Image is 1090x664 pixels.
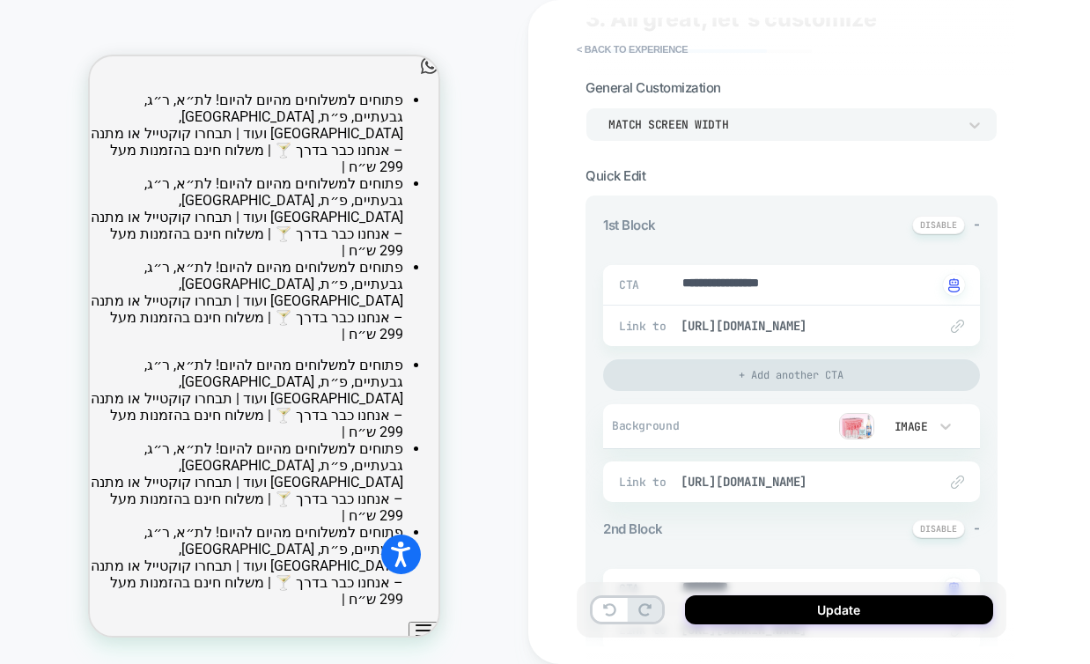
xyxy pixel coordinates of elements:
img: preview [839,413,874,439]
span: 2nd Block [603,520,663,537]
span: - [974,520,980,536]
button: < Back to experience [568,35,696,63]
span: [URL][DOMAIN_NAME] [681,474,920,490]
button: Update [685,595,993,624]
div: + Add another CTA [603,359,980,391]
div: Image [891,419,928,434]
span: Quick Edit [586,167,645,184]
span: Link to [619,475,672,490]
span: Link to [619,319,672,334]
span: 1st Block [603,217,656,233]
span: - [974,216,980,232]
img: edit [951,476,964,489]
span: General Customization [586,79,721,96]
span: CTA [619,581,641,596]
div: Match Screen Width [608,117,957,132]
span: Background [612,418,699,433]
span: [URL][DOMAIN_NAME] [681,318,920,334]
button: Menu [319,565,349,586]
img: edit [951,320,964,333]
span: CTA [619,277,641,292]
img: edit with ai [948,278,960,292]
span: 3. All great, let's customize [586,5,877,32]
